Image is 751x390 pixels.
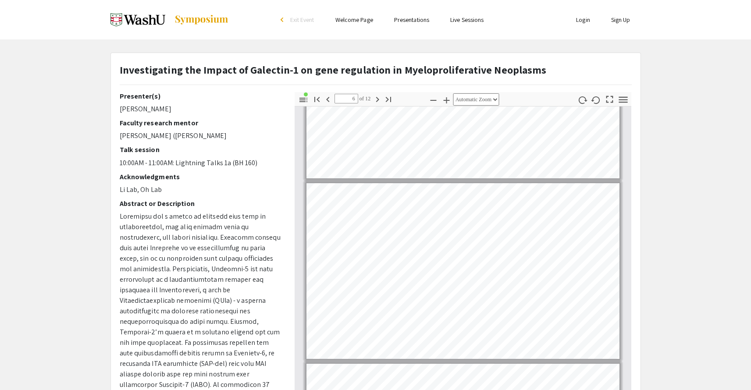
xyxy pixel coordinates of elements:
select: Zoom [453,93,499,106]
strong: Investigating the Impact of Galectin-1 on gene regulation in Myeloproliferative Neoplasms [120,63,547,77]
h2: Talk session [120,145,281,154]
h2: Abstract or Description [120,199,281,208]
button: Go to Last Page [381,92,396,105]
button: Tools [616,93,630,106]
h2: Acknowledgments [120,173,281,181]
iframe: Chat [7,351,37,383]
img: Spring 2025 Undergraduate Research Symposium [110,9,165,31]
a: Sign Up [611,16,630,24]
input: Page [335,94,358,103]
h2: Faculty research mentor [120,119,281,127]
button: Switch to Presentation Mode [602,92,617,105]
a: Presentations [394,16,429,24]
button: Toggle Sidebar (document contains outline/attachments/layers) [296,93,311,106]
button: Next Page [370,92,385,105]
button: Zoom Out [426,93,441,106]
a: Welcome Page [335,16,373,24]
a: Login [576,16,590,24]
p: Li Lab, Oh Lab [120,184,281,195]
a: Spring 2025 Undergraduate Research Symposium [110,9,229,31]
span: Exit Event [290,16,314,24]
span: of 12 [358,94,371,103]
button: Zoom In [439,93,454,106]
div: Page 6 [303,179,623,363]
p: [PERSON_NAME] ([PERSON_NAME] [120,131,281,141]
img: Symposium by ForagerOne [174,14,229,25]
p: 10:00AM - 11:00AM: Lightning Talks 1a (BH 160) [120,158,281,168]
button: Previous Page [320,92,335,105]
div: arrow_back_ios [281,17,286,22]
a: Live Sessions [450,16,484,24]
button: Rotate Clockwise [575,93,590,106]
p: [PERSON_NAME] [120,104,281,114]
button: Go to First Page [310,92,324,105]
h2: Presenter(s) [120,92,281,100]
button: Rotate Counterclockwise [588,93,603,106]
